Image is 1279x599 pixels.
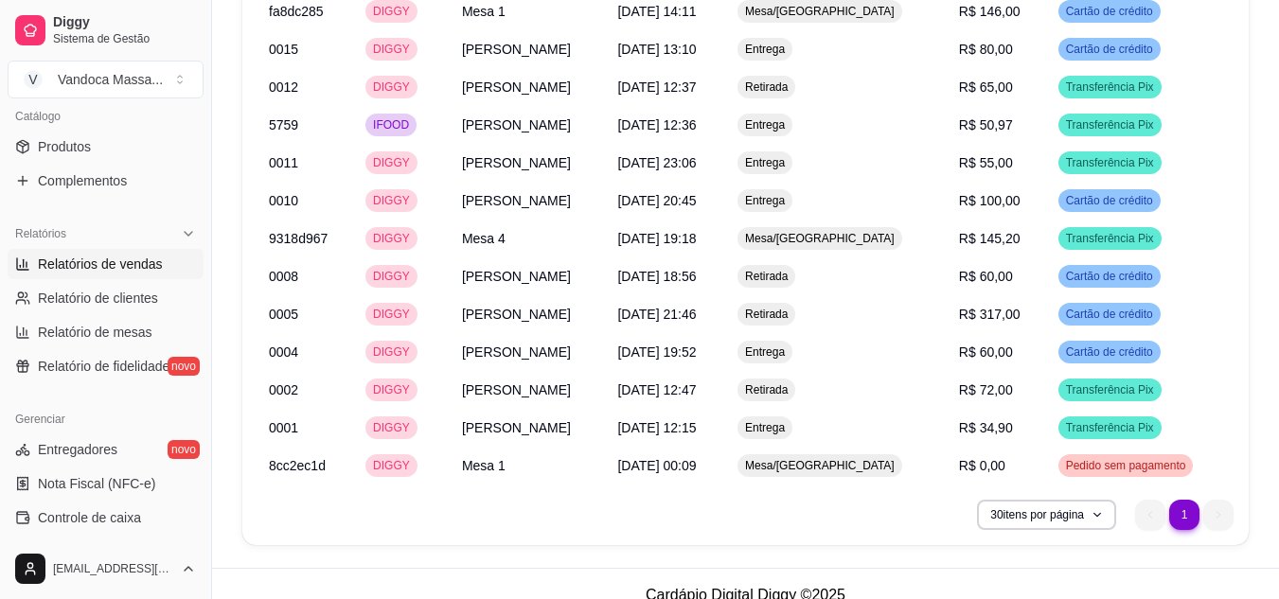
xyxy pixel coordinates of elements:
td: Mesa 1 [451,447,607,484]
span: Retirada [741,269,791,284]
span: DIGGY [369,79,414,95]
div: Catálogo [8,101,204,132]
span: [DATE] 12:47 [617,382,696,397]
span: Pedido sem pagamento [1062,458,1190,473]
span: Cartão de crédito [1062,42,1157,57]
span: 0002 [269,382,298,397]
span: 0010 [269,193,298,208]
span: Entrega [741,420,789,435]
span: 0001 [269,420,298,435]
span: R$ 60,00 [959,269,1013,284]
span: R$ 65,00 [959,79,1013,95]
span: [DATE] 13:10 [617,42,696,57]
span: DIGGY [369,307,414,322]
td: [PERSON_NAME] [451,182,607,220]
a: Relatório de mesas [8,317,204,347]
button: 30itens por página [977,500,1116,530]
span: Sistema de Gestão [53,31,196,46]
li: pagination item 1 active [1169,500,1199,530]
span: R$ 50,97 [959,117,1013,132]
span: DIGGY [369,458,414,473]
a: DiggySistema de Gestão [8,8,204,53]
span: fa8dc285 [269,4,324,19]
a: Complementos [8,166,204,196]
span: Relatórios de vendas [38,255,163,273]
span: Entrega [741,193,789,208]
span: Relatório de clientes [38,289,158,308]
a: Produtos [8,132,204,162]
span: 9318d967 [269,231,328,246]
span: IFOOD [369,117,413,132]
span: 0008 [269,269,298,284]
span: DIGGY [369,4,414,19]
span: 5759 [269,117,298,132]
td: [PERSON_NAME] [451,144,607,182]
span: DIGGY [369,231,414,246]
span: Retirada [741,79,791,95]
td: [PERSON_NAME] [451,371,607,409]
span: R$ 72,00 [959,382,1013,397]
span: Entrega [741,117,789,132]
span: Mesa/[GEOGRAPHIC_DATA] [741,458,898,473]
span: [DATE] 23:06 [617,155,696,170]
span: R$ 34,90 [959,420,1013,435]
span: R$ 80,00 [959,42,1013,57]
span: R$ 146,00 [959,4,1021,19]
span: Transferência Pix [1062,231,1158,246]
span: [EMAIL_ADDRESS][DOMAIN_NAME] [53,561,173,576]
span: [DATE] 14:11 [617,4,696,19]
nav: pagination navigation [1126,490,1243,539]
span: 0015 [269,42,298,57]
span: Cartão de crédito [1062,307,1157,322]
span: DIGGY [369,382,414,397]
a: Nota Fiscal (NFC-e) [8,468,204,499]
span: DIGGY [369,344,414,360]
span: Retirada [741,382,791,397]
span: Relatório de fidelidade [38,357,169,376]
span: Relatórios [15,226,66,241]
span: [DATE] 21:46 [617,307,696,322]
a: Controle de caixa [8,502,204,533]
span: Cartão de crédito [1062,4,1157,19]
a: Controle de fiado [8,537,204,567]
span: 0012 [269,79,298,95]
span: DIGGY [369,420,414,435]
button: Select a team [8,61,204,98]
span: Cartão de crédito [1062,344,1157,360]
a: Relatório de clientes [8,283,204,313]
span: Transferência Pix [1062,155,1158,170]
span: Cartão de crédito [1062,269,1157,284]
div: Gerenciar [8,404,204,434]
span: Complementos [38,171,127,190]
button: [EMAIL_ADDRESS][DOMAIN_NAME] [8,546,204,591]
span: R$ 145,20 [959,231,1021,246]
span: [DATE] 00:09 [617,458,696,473]
span: Entrega [741,155,789,170]
td: [PERSON_NAME] [451,30,607,68]
span: Relatório de mesas [38,323,152,342]
span: [DATE] 20:45 [617,193,696,208]
span: Nota Fiscal (NFC-e) [38,474,155,493]
span: Mesa/[GEOGRAPHIC_DATA] [741,231,898,246]
td: [PERSON_NAME] [451,68,607,106]
span: [DATE] 12:36 [617,117,696,132]
span: Cartão de crédito [1062,193,1157,208]
a: Relatórios de vendas [8,249,204,279]
td: [PERSON_NAME] [451,257,607,295]
span: [DATE] 19:52 [617,344,696,360]
td: [PERSON_NAME] [451,409,607,447]
span: Transferência Pix [1062,79,1158,95]
span: Retirada [741,307,791,322]
span: V [24,70,43,89]
span: Entrega [741,344,789,360]
span: Controle de caixa [38,508,141,527]
span: DIGGY [369,193,414,208]
span: 0004 [269,344,298,360]
span: R$ 317,00 [959,307,1021,322]
span: Entrega [741,42,789,57]
span: DIGGY [369,155,414,170]
span: R$ 60,00 [959,344,1013,360]
span: Mesa/[GEOGRAPHIC_DATA] [741,4,898,19]
span: [DATE] 12:37 [617,79,696,95]
a: Entregadoresnovo [8,434,204,465]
